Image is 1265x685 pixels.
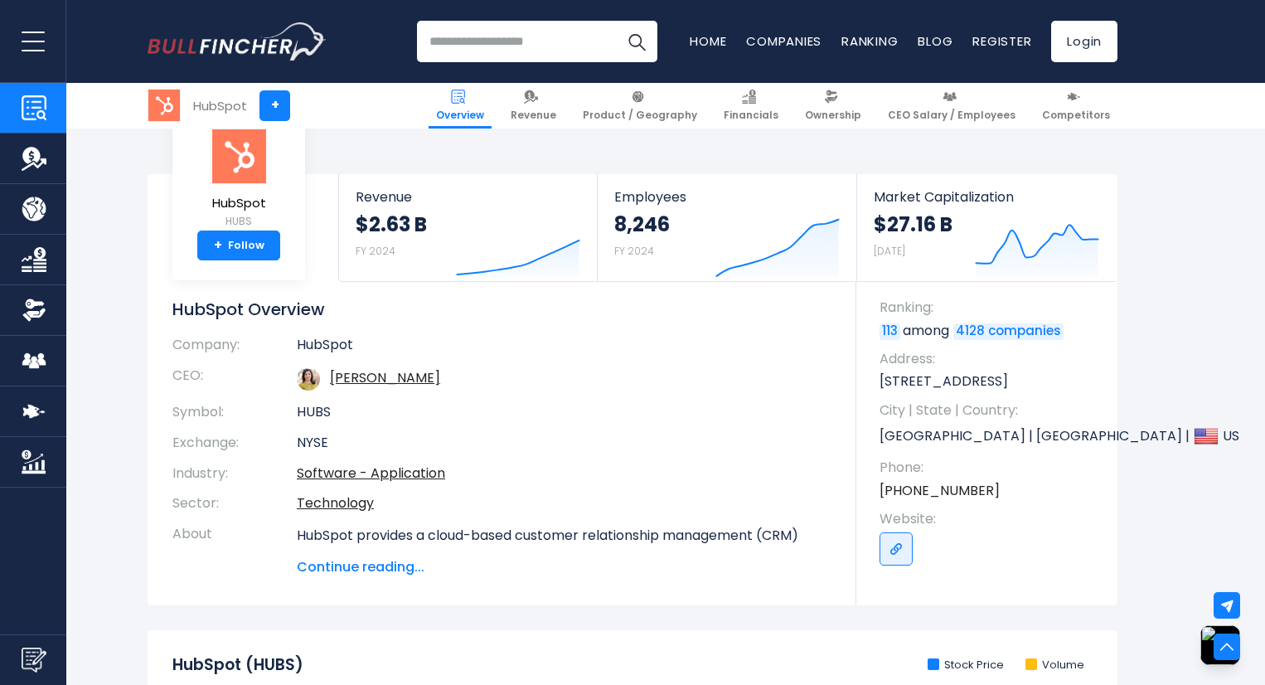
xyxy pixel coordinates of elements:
[874,244,905,258] small: [DATE]
[880,510,1101,528] span: Website:
[805,109,861,122] span: Ownership
[148,22,326,61] a: Go to homepage
[880,299,1101,317] span: Ranking:
[880,372,1101,391] p: [STREET_ADDRESS]
[148,22,327,61] img: Bullfincher logo
[297,557,831,577] span: Continue reading...
[888,109,1015,122] span: CEO Salary / Employees
[1051,21,1117,62] a: Login
[690,32,726,50] a: Home
[841,32,898,50] a: Ranking
[297,397,831,428] td: HUBS
[297,464,445,483] a: Software - Application
[429,83,492,129] a: Overview
[210,197,268,211] span: HubSpot
[575,83,705,129] a: Product / Geography
[972,32,1031,50] a: Register
[716,83,786,129] a: Financials
[614,244,654,258] small: FY 2024
[259,90,290,121] a: +
[339,174,597,281] a: Revenue $2.63 B FY 2024
[724,109,778,122] span: Financials
[880,323,900,340] a: 113
[880,482,1000,500] a: [PHONE_NUMBER]
[880,532,913,566] a: Go to link
[1042,109,1110,122] span: Competitors
[880,459,1101,477] span: Phone:
[297,493,374,513] a: Technology
[436,109,484,122] span: Overview
[209,128,269,231] a: HubSpot HUBS
[880,322,1101,340] p: among
[880,83,1023,129] a: CEO Salary / Employees
[598,174,855,281] a: Employees 8,246 FY 2024
[797,83,869,129] a: Ownership
[1025,658,1084,673] li: Volume
[22,298,46,323] img: Ownership
[297,428,831,459] td: NYSE
[616,21,657,62] button: Search
[297,367,320,391] img: yamini-rangan.jpg
[197,231,280,260] a: +Follow
[511,109,556,122] span: Revenue
[172,428,297,459] th: Exchange:
[880,350,1101,368] span: Address:
[193,96,247,115] div: HubSpot
[356,244,395,258] small: FY 2024
[297,337,831,361] td: HubSpot
[857,174,1116,281] a: Market Capitalization $27.16 B [DATE]
[880,424,1101,449] p: [GEOGRAPHIC_DATA] | [GEOGRAPHIC_DATA] | US
[614,211,670,237] strong: 8,246
[953,323,1064,340] a: 4128 companies
[874,189,1099,205] span: Market Capitalization
[210,214,268,229] small: HUBS
[583,109,697,122] span: Product / Geography
[918,32,952,50] a: Blog
[172,488,297,519] th: Sector:
[503,83,564,129] a: Revenue
[356,211,427,237] strong: $2.63 B
[928,658,1004,673] li: Stock Price
[614,189,839,205] span: Employees
[746,32,822,50] a: Companies
[172,459,297,489] th: Industry:
[172,337,297,361] th: Company:
[172,655,303,676] h2: HubSpot (HUBS)
[172,299,831,320] h1: HubSpot Overview
[880,401,1101,420] span: City | State | Country:
[874,211,952,237] strong: $27.16 B
[210,129,268,184] img: HUBS logo
[172,397,297,428] th: Symbol:
[330,368,440,387] a: ceo
[214,238,222,253] strong: +
[1035,83,1117,129] a: Competitors
[148,90,180,121] img: HUBS logo
[356,189,580,205] span: Revenue
[172,519,297,577] th: About
[172,361,297,397] th: CEO:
